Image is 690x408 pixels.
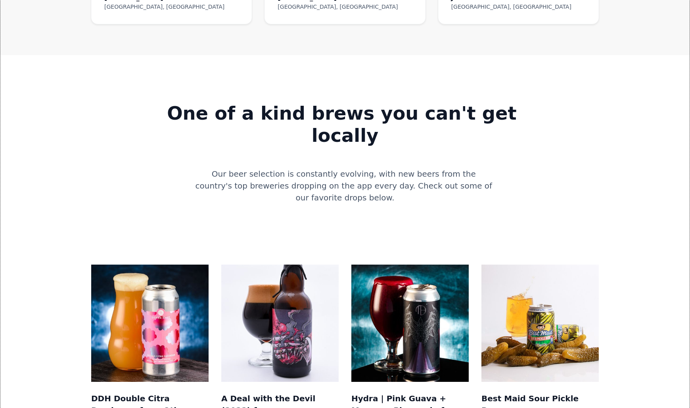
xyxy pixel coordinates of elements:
img: Mockup [221,265,339,382]
img: Mockup [481,265,599,382]
img: Mockup [351,265,469,382]
img: Mockup [91,265,209,382]
div: [GEOGRAPHIC_DATA], [GEOGRAPHIC_DATA] [451,3,571,11]
strong: One of a kind brews you can't get locally [142,103,548,147]
div: [GEOGRAPHIC_DATA], [GEOGRAPHIC_DATA] [278,3,398,11]
div: Our beer selection is constantly evolving, with new beers from the country's top breweries droppi... [193,168,497,219]
div: [GEOGRAPHIC_DATA], [GEOGRAPHIC_DATA] [104,3,224,11]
